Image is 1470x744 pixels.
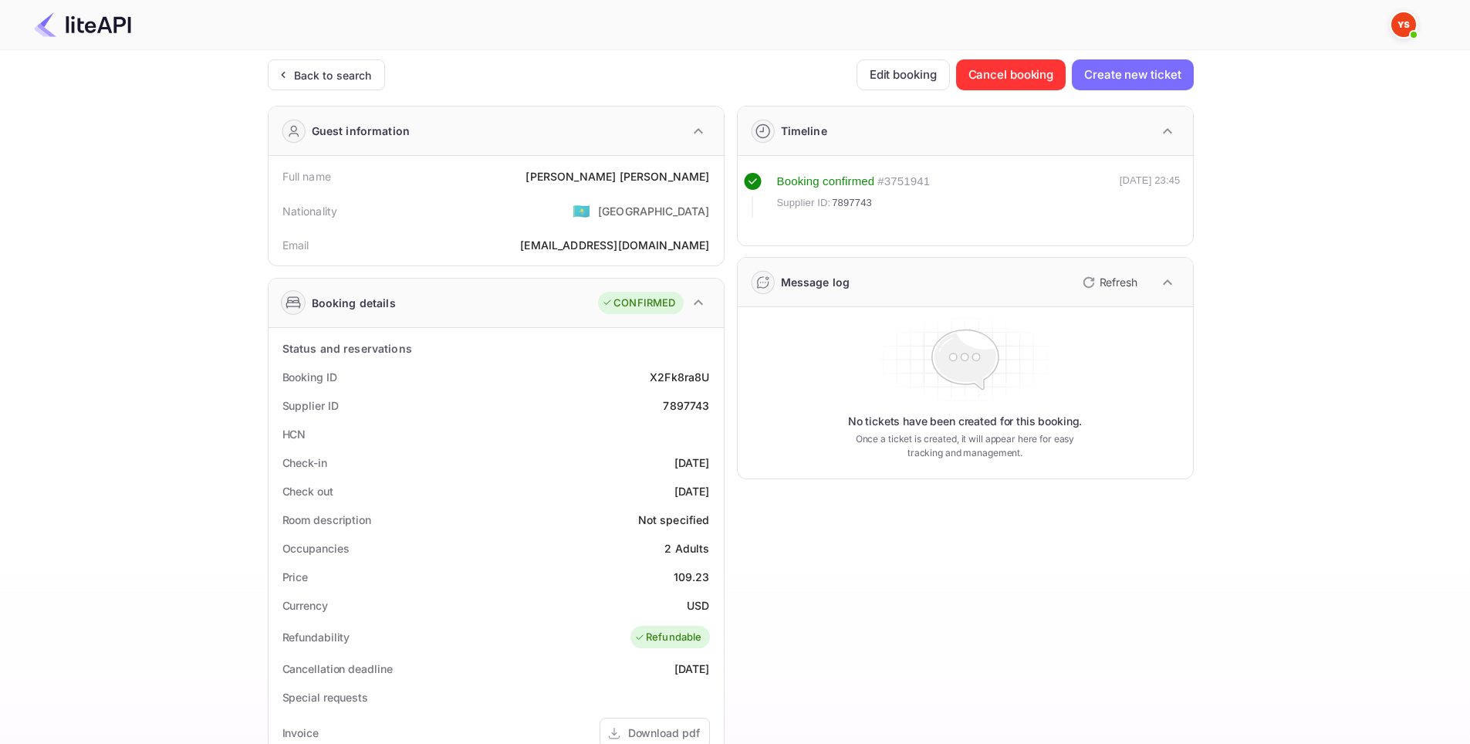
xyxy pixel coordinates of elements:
div: Email [282,237,309,253]
div: Currency [282,597,328,614]
div: Full name [282,168,331,184]
div: Guest information [312,123,411,139]
span: 7897743 [832,195,872,211]
div: # 3751941 [877,173,930,191]
p: No tickets have been created for this booking. [848,414,1083,429]
div: Special requests [282,689,368,705]
div: Supplier ID [282,397,339,414]
p: Refresh [1100,274,1137,290]
button: Edit booking [857,59,950,90]
div: Cancellation deadline [282,661,393,677]
div: Price [282,569,309,585]
div: Check-in [282,455,327,471]
div: Check out [282,483,333,499]
div: Not specified [638,512,710,528]
img: LiteAPI Logo [34,12,131,37]
button: Create new ticket [1072,59,1193,90]
div: [DATE] [674,483,710,499]
div: [DATE] [674,455,710,471]
div: [GEOGRAPHIC_DATA] [598,203,710,219]
div: Nationality [282,203,338,219]
p: Once a ticket is created, it will appear here for easy tracking and management. [843,432,1087,460]
div: 7897743 [663,397,709,414]
div: CONFIRMED [602,296,675,311]
div: X2Fk8ra8U [650,369,709,385]
div: Refundability [282,629,350,645]
div: Booking confirmed [777,173,875,191]
span: United States [573,197,590,225]
div: [EMAIL_ADDRESS][DOMAIN_NAME] [520,237,709,253]
div: 2 Adults [664,540,709,556]
div: Message log [781,274,850,290]
div: [PERSON_NAME] [PERSON_NAME] [525,168,709,184]
div: Status and reservations [282,340,412,357]
div: Room description [282,512,371,528]
div: Occupancies [282,540,350,556]
span: Supplier ID: [777,195,831,211]
button: Cancel booking [956,59,1066,90]
button: Refresh [1073,270,1144,295]
div: 109.23 [674,569,710,585]
div: USD [687,597,709,614]
div: Booking details [312,295,396,311]
div: Refundable [634,630,702,645]
div: Booking ID [282,369,337,385]
img: Yandex Support [1391,12,1416,37]
div: HCN [282,426,306,442]
div: Timeline [781,123,827,139]
div: [DATE] 23:45 [1120,173,1181,218]
div: [DATE] [674,661,710,677]
div: Download pdf [628,725,700,741]
div: Invoice [282,725,319,741]
div: Back to search [294,67,372,83]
